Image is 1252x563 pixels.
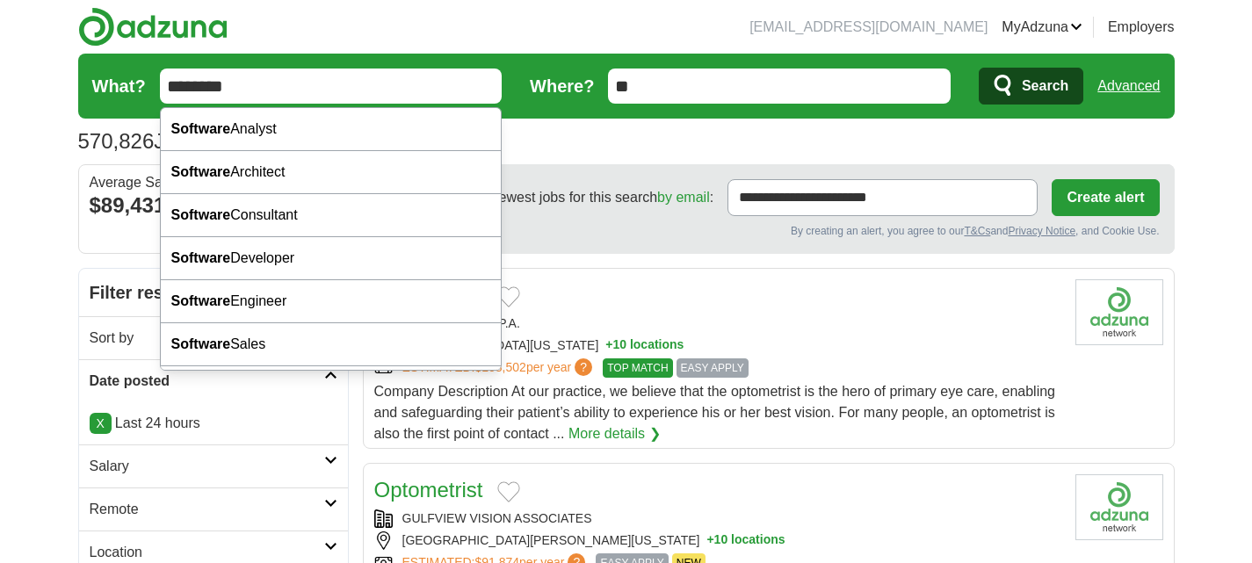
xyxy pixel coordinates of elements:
div: $89,431 [90,190,337,221]
li: [EMAIL_ADDRESS][DOMAIN_NAME] [749,17,988,38]
button: Search [979,68,1083,105]
a: Privacy Notice [1008,225,1075,237]
span: Receive the newest jobs for this search : [413,187,713,208]
div: Arminus [161,366,502,409]
label: Where? [530,73,594,99]
span: Search [1022,69,1068,104]
button: Create alert [1052,179,1159,216]
button: Add to favorite jobs [497,286,520,307]
img: Adzuna logo [78,7,228,47]
a: Employers [1108,17,1175,38]
strong: Software [171,250,231,265]
div: Analyst [161,108,502,151]
h2: Date posted [90,371,324,392]
span: + [706,531,713,550]
h2: Salary [90,456,324,477]
strong: Software [171,121,231,136]
span: + [605,336,612,355]
img: Company logo [1075,474,1163,540]
span: ? [575,358,592,376]
div: [GEOGRAPHIC_DATA][US_STATE] [374,336,1061,355]
div: Architect [161,151,502,194]
div: Average Salary [90,176,337,190]
button: +10 locations [706,531,785,550]
strong: Software [171,293,231,308]
a: X [90,413,112,434]
a: Remote [79,487,348,531]
span: 570,826 [78,126,155,157]
div: Developer [161,237,502,280]
button: +10 locations [605,336,684,355]
label: What? [92,73,146,99]
a: by email [657,190,710,205]
strong: Software [171,207,231,222]
div: Consultant [161,194,502,237]
h2: Filter results [79,269,348,316]
a: Sort by [79,316,348,359]
div: GULFVIEW VISION ASSOCIATES [374,509,1061,528]
span: EASY APPLY [677,358,749,378]
div: Sales [161,323,502,366]
strong: Software [171,336,231,351]
a: Optometrist [374,478,483,502]
span: Company Description At our practice, we believe that the optometrist is the hero of primary eye c... [374,384,1056,441]
a: Salary [79,444,348,487]
a: T&Cs [964,225,990,237]
img: Company logo [1075,279,1163,345]
a: Advanced [1097,69,1160,104]
a: Date posted [79,359,348,402]
h2: Remote [90,499,324,520]
strong: Software [171,164,231,179]
a: MyAdzuna [1002,17,1082,38]
div: EYECARE-PRO, P.A. [374,314,1061,333]
a: More details ❯ [568,423,661,444]
span: TOP MATCH [603,358,672,378]
div: [GEOGRAPHIC_DATA][PERSON_NAME][US_STATE] [374,531,1061,550]
div: By creating an alert, you agree to our and , and Cookie Use. [378,223,1160,239]
h2: Location [90,542,324,563]
h2: Sort by [90,328,324,349]
div: Engineer [161,280,502,323]
p: Last 24 hours [90,413,337,434]
h1: Jobs in [GEOGRAPHIC_DATA] [78,129,446,153]
button: Add to favorite jobs [497,481,520,502]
